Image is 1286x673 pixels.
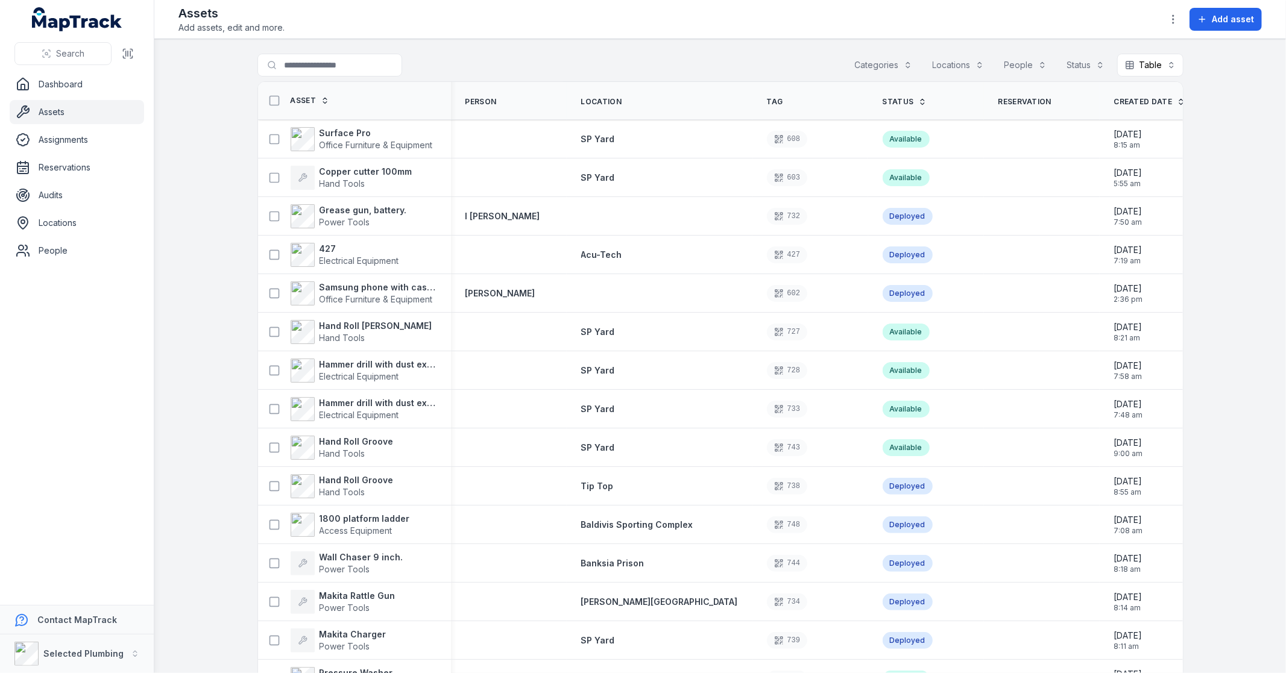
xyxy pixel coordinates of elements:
a: Hand Roll GrooveHand Tools [291,474,394,498]
a: SP Yard [581,133,615,145]
span: 8:15 am [1114,140,1143,150]
span: Power Tools [320,641,370,651]
a: Baldivis Sporting Complex [581,519,693,531]
button: Locations [925,54,992,77]
span: [DATE] [1114,475,1143,487]
span: [DATE] [1114,205,1143,218]
time: 30/07/2025, 8:55:15 am [1114,475,1143,497]
a: Hammer drill with dust extraction unitElectrical Equipment [291,397,437,421]
span: SP Yard [581,172,615,183]
a: Samsung phone with case and cableOffice Furniture & Equipment [291,281,437,305]
span: 2:36 pm [1114,295,1143,304]
span: Office Furniture & Equipment [320,140,433,150]
time: 04/08/2025, 8:21:00 am [1114,321,1143,343]
div: 728 [767,362,808,379]
span: [DATE] [1114,283,1143,295]
span: Power Tools [320,217,370,227]
time: 23/07/2025, 8:11:02 am [1114,630,1143,651]
span: Hand Tools [320,333,365,343]
div: Available [883,439,930,456]
button: Table [1117,54,1184,77]
span: 7:50 am [1114,218,1143,227]
a: Surface ProOffice Furniture & Equipment [291,127,433,151]
button: People [997,54,1054,77]
div: Deployed [883,555,933,572]
span: 7:19 am [1114,256,1143,266]
span: SP Yard [581,134,615,144]
div: Available [883,401,930,418]
span: 9:00 am [1114,449,1143,459]
a: Assets [10,100,144,124]
span: 8:18 am [1114,565,1143,574]
div: 744 [767,555,808,572]
strong: Hand Roll Groove [320,474,394,486]
a: [PERSON_NAME] [465,287,535,299]
span: [DATE] [1114,591,1143,603]
span: Power Tools [320,564,370,574]
a: Hand Roll [PERSON_NAME]Hand Tools [291,320,432,344]
div: Deployed [883,516,933,533]
a: SP Yard [581,365,615,377]
a: Banksia Prison [581,557,645,569]
a: SP Yard [581,442,615,454]
div: 608 [767,131,808,148]
div: 739 [767,632,808,649]
div: Available [883,324,930,340]
div: 732 [767,208,808,225]
span: [DATE] [1114,398,1143,410]
span: Acu-Tech [581,249,622,260]
span: 5:55 am [1114,179,1143,189]
button: Search [14,42,112,65]
strong: Hammer drill with dust extraction unit [320,397,437,409]
div: 733 [767,401,808,418]
a: Acu-Tech [581,249,622,261]
div: 734 [767,593,808,610]
span: SP Yard [581,442,615,452]
span: Electrical Equipment [320,410,399,420]
a: I [PERSON_NAME] [465,210,540,222]
a: Created Date [1114,97,1186,107]
a: Asset [291,96,330,105]
div: 738 [767,478,808,495]
a: Makita ChargerPower Tools [291,628,386,653]
strong: Makita Charger [320,628,386,640]
time: 01/08/2025, 7:58:49 am [1114,360,1143,381]
div: Deployed [883,593,933,610]
button: Status [1059,54,1112,77]
span: Office Furniture & Equipment [320,294,433,304]
span: 8:55 am [1114,487,1143,497]
span: SP Yard [581,365,615,375]
strong: Wall Chaser 9 inch. [320,551,403,563]
button: Categories [847,54,920,77]
span: Access Equipment [320,525,392,536]
div: Available [883,362,930,379]
span: 8:11 am [1114,642,1143,651]
a: SP Yard [581,634,615,646]
a: Status [883,97,927,107]
div: 748 [767,516,808,533]
div: Deployed [883,632,933,649]
span: Reservation [998,97,1051,107]
a: Makita Rattle GunPower Tools [291,590,396,614]
span: 8:14 am [1114,603,1143,613]
a: Tip Top [581,480,614,492]
time: 04/08/2025, 2:36:50 pm [1114,283,1143,304]
span: Asset [291,96,317,105]
span: [DATE] [1114,244,1143,256]
a: Locations [10,211,144,235]
span: Hand Tools [320,178,365,189]
span: Baldivis Sporting Complex [581,519,693,530]
time: 29/07/2025, 7:08:22 am [1114,514,1143,536]
div: 603 [767,169,808,186]
span: Tag [767,97,783,107]
a: Wall Chaser 9 inch.Power Tools [291,551,403,575]
span: [DATE] [1114,167,1143,179]
span: Person [465,97,497,107]
span: Power Tools [320,603,370,613]
div: Deployed [883,246,933,263]
span: Hand Tools [320,487,365,497]
div: 727 [767,324,808,340]
span: Status [883,97,914,107]
a: Dashboard [10,72,144,96]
